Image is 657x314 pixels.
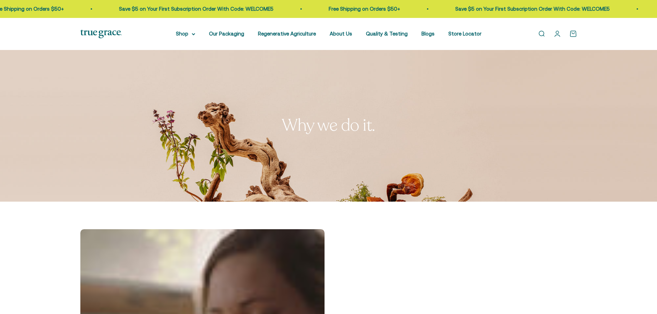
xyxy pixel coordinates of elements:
[258,31,316,37] a: Regenerative Agriculture
[209,31,244,37] a: Our Packaging
[176,30,195,38] summary: Shop
[118,5,273,13] p: Save $5 on Your First Subscription Order With Code: WELCOME5
[421,31,435,37] a: Blogs
[282,114,375,136] split-lines: Why we do it.
[328,6,399,12] a: Free Shipping on Orders $50+
[455,5,609,13] p: Save $5 on Your First Subscription Order With Code: WELCOME5
[330,31,352,37] a: About Us
[366,31,408,37] a: Quality & Testing
[448,31,481,37] a: Store Locator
